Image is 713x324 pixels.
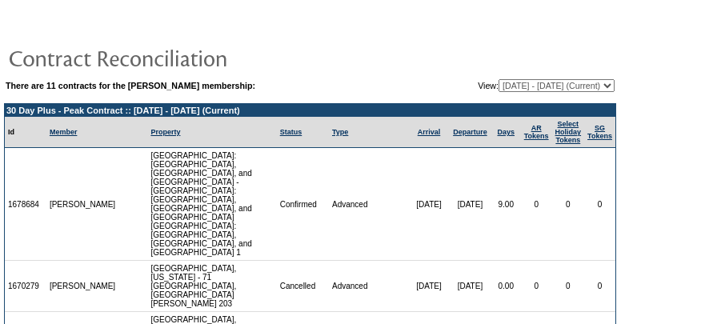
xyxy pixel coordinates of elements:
[329,261,409,312] td: Advanced
[449,261,491,312] td: [DATE]
[6,81,255,90] b: There are 11 contracts for the [PERSON_NAME] membership:
[491,148,521,261] td: 9.00
[418,128,441,136] a: Arrival
[150,128,180,136] a: Property
[409,261,449,312] td: [DATE]
[453,128,487,136] a: Departure
[50,128,78,136] a: Member
[491,261,521,312] td: 0.00
[46,261,119,312] td: [PERSON_NAME]
[5,148,46,261] td: 1678684
[584,148,615,261] td: 0
[147,261,276,312] td: [GEOGRAPHIC_DATA], [US_STATE] - 71 [GEOGRAPHIC_DATA], [GEOGRAPHIC_DATA] [PERSON_NAME] 203
[5,104,615,117] td: 30 Day Plus - Peak Contract :: [DATE] - [DATE] (Current)
[449,148,491,261] td: [DATE]
[555,120,582,144] a: Select HolidayTokens
[399,79,615,92] td: View:
[277,261,329,312] td: Cancelled
[498,128,515,136] a: Days
[8,42,328,74] img: pgTtlContractReconciliation.gif
[280,128,302,136] a: Status
[332,128,348,136] a: Type
[584,261,615,312] td: 0
[587,124,612,140] a: SGTokens
[521,261,552,312] td: 0
[552,261,585,312] td: 0
[329,148,409,261] td: Advanced
[524,124,549,140] a: ARTokens
[46,148,119,261] td: [PERSON_NAME]
[277,148,329,261] td: Confirmed
[147,148,276,261] td: [GEOGRAPHIC_DATA]: [GEOGRAPHIC_DATA], [GEOGRAPHIC_DATA], and [GEOGRAPHIC_DATA] - [GEOGRAPHIC_DATA...
[5,261,46,312] td: 1670279
[552,148,585,261] td: 0
[5,117,46,148] td: Id
[521,148,552,261] td: 0
[409,148,449,261] td: [DATE]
